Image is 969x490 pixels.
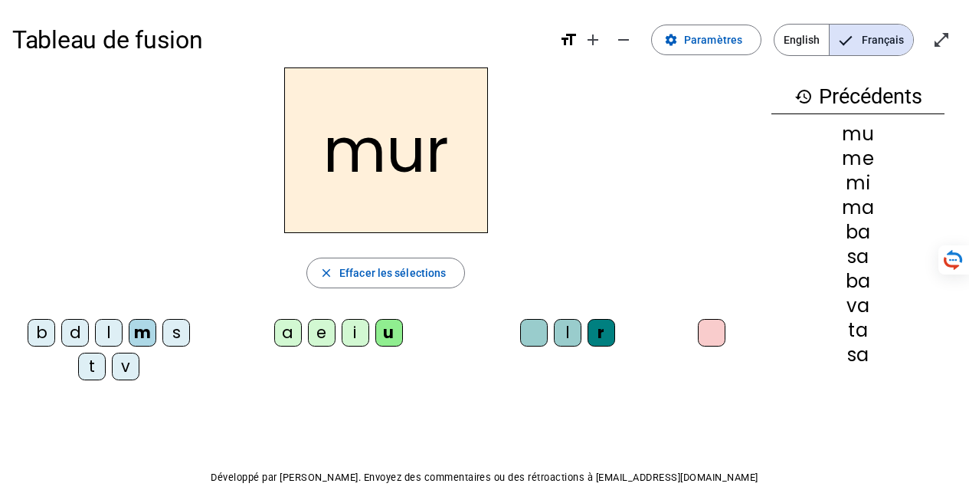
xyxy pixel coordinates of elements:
[771,272,944,291] div: ba
[771,125,944,143] div: mu
[28,319,55,347] div: b
[771,346,944,364] div: sa
[162,319,190,347] div: s
[95,319,123,347] div: l
[664,33,678,47] mat-icon: settings
[78,353,106,380] div: t
[771,199,944,217] div: ma
[771,321,944,340] div: ta
[771,174,944,192] div: mi
[129,319,156,347] div: m
[926,25,957,55] button: Entrer en plein écran
[684,31,742,49] span: Paramètres
[375,319,403,347] div: u
[771,248,944,266] div: sa
[284,67,488,233] h2: mur
[578,25,608,55] button: Augmenter la taille de la police
[830,25,913,55] span: Français
[12,469,957,487] p: Développé par [PERSON_NAME]. Envoyez des commentaires ou des rétroactions à [EMAIL_ADDRESS][DOMAI...
[614,31,633,49] mat-icon: remove
[339,264,446,282] span: Effacer les sélections
[559,31,578,49] mat-icon: format_size
[774,25,829,55] span: English
[588,319,615,347] div: r
[584,31,602,49] mat-icon: add
[771,297,944,315] div: va
[61,319,89,347] div: d
[651,25,761,55] button: Paramètres
[274,319,302,347] div: a
[319,266,333,280] mat-icon: close
[608,25,639,55] button: Diminuer la taille de la police
[308,319,336,347] div: e
[794,87,813,106] mat-icon: history
[774,24,914,56] mat-button-toggle-group: Language selection
[771,223,944,242] div: ba
[306,258,465,288] button: Effacer les sélections
[932,31,951,49] mat-icon: open_in_full
[771,150,944,168] div: me
[554,319,581,347] div: l
[771,80,944,114] h3: Précédents
[12,15,547,64] h1: Tableau de fusion
[342,319,369,347] div: i
[112,353,139,380] div: v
